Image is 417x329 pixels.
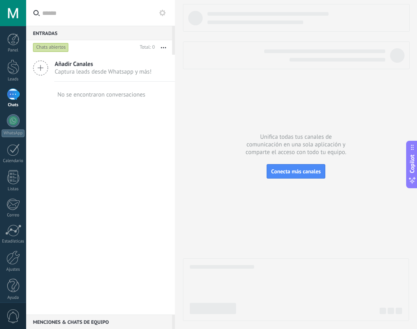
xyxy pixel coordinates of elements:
span: Copilot [408,155,416,173]
div: Entradas [26,26,172,40]
span: Añadir Canales [55,60,152,68]
span: Captura leads desde Whatsapp y más! [55,68,152,76]
div: Ayuda [2,295,25,300]
div: Ajustes [2,267,25,272]
div: Correo [2,213,25,218]
div: WhatsApp [2,130,25,137]
div: Chats [2,103,25,108]
div: Estadísticas [2,239,25,244]
span: Conecta más canales [271,168,320,175]
div: Panel [2,48,25,53]
button: Conecta más canales [267,164,325,179]
div: Total: 0 [137,43,155,51]
div: Calendario [2,158,25,164]
div: Listas [2,187,25,192]
div: No se encontraron conversaciones [58,91,146,99]
div: Chats abiertos [33,43,69,52]
div: Leads [2,77,25,82]
div: Menciones & Chats de equipo [26,315,172,329]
